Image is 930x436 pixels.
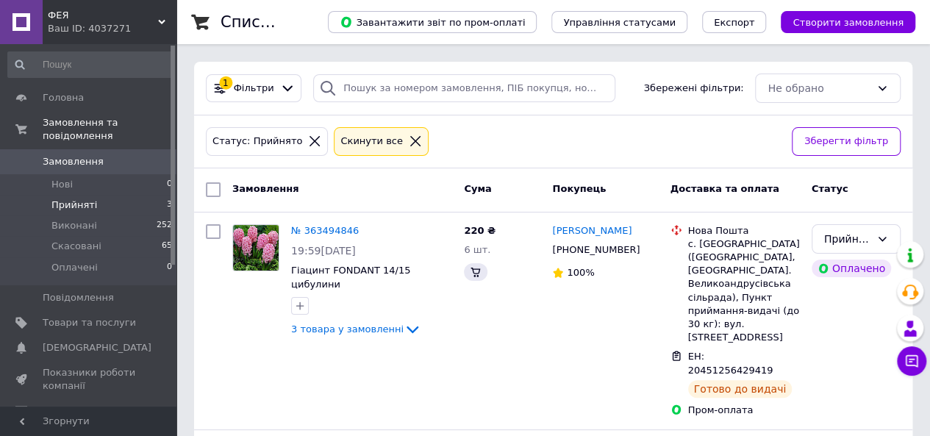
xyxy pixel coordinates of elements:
span: Зберегти фільтр [804,134,888,149]
button: Чат з покупцем [897,346,926,376]
span: Головна [43,91,84,104]
button: Створити замовлення [781,11,915,33]
div: Нова Пошта [688,224,800,237]
span: 19:59[DATE] [291,245,356,257]
div: Статус: Прийнято [210,134,305,149]
span: Нові [51,178,73,191]
span: 0 [167,261,172,274]
div: [PHONE_NUMBER] [549,240,643,260]
span: 252 [157,219,172,232]
span: Завантажити звіт по пром-оплаті [340,15,525,29]
span: Збережені фільтри: [644,82,744,96]
span: ЕН: 20451256429419 [688,351,773,376]
span: Фільтри [234,82,274,96]
span: Створити замовлення [793,17,904,28]
span: Замовлення та повідомлення [43,116,176,143]
button: Експорт [702,11,767,33]
div: Готово до видачі [688,380,793,398]
img: Фото товару [233,225,279,271]
span: Замовлення [232,183,298,194]
h1: Список замовлень [221,13,370,31]
span: 6 шт. [464,244,490,255]
div: 1 [219,76,232,89]
span: Cума [464,183,491,194]
span: Експорт [714,17,755,28]
button: Завантажити звіт по пром-оплаті [328,11,537,33]
span: Товари та послуги [43,316,136,329]
div: Не обрано [768,80,870,96]
span: Замовлення [43,155,104,168]
div: Оплачено [812,260,891,277]
span: 220 ₴ [464,225,496,236]
span: Прийняті [51,199,97,212]
span: [DEMOGRAPHIC_DATA] [43,341,151,354]
div: Пром-оплата [688,404,800,417]
span: Доставка та оплата [670,183,779,194]
span: ФЕЯ [48,9,158,22]
div: Прийнято [824,231,870,247]
div: с. [GEOGRAPHIC_DATA] ([GEOGRAPHIC_DATA], [GEOGRAPHIC_DATA]. Великоандрусівська сільрада), Пункт п... [688,237,800,345]
span: 100% [567,267,594,278]
div: Cкинути все [337,134,406,149]
span: 3 [167,199,172,212]
a: [PERSON_NAME] [552,224,632,238]
button: Управління статусами [551,11,687,33]
span: 0 [167,178,172,191]
span: 3 товара у замовленні [291,324,404,335]
a: № 363494846 [291,225,359,236]
button: Зберегти фільтр [792,127,901,156]
a: 3 товара у замовленні [291,324,421,335]
span: Покупець [552,183,606,194]
a: Фото товару [232,224,279,271]
span: Управління статусами [563,17,676,28]
input: Пошук за номером замовлення, ПІБ покупця, номером телефону, Email, номером накладної [313,74,615,103]
span: Оплачені [51,261,98,274]
span: Показники роботи компанії [43,366,136,393]
span: 65 [162,240,172,253]
span: Повідомлення [43,291,114,304]
span: Статус [812,183,848,194]
a: Гіацинт FONDANT 14/15 цибулини [291,265,410,290]
a: Створити замовлення [766,16,915,27]
span: Відгуки [43,405,81,418]
span: Виконані [51,219,97,232]
span: Скасовані [51,240,101,253]
div: Ваш ID: 4037271 [48,22,176,35]
input: Пошук [7,51,174,78]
